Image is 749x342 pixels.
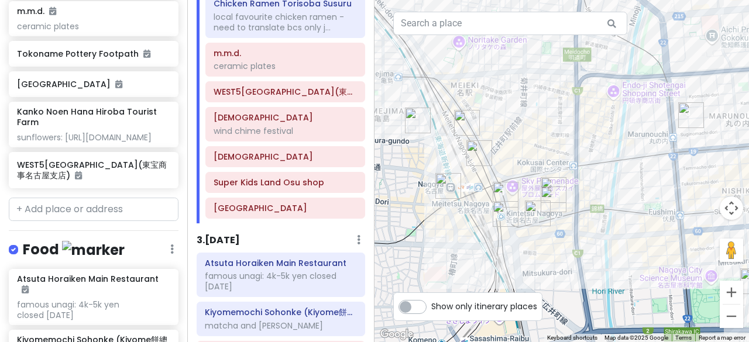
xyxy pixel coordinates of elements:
[23,240,125,260] h4: Food
[205,320,357,331] div: matcha and [PERSON_NAME]
[454,110,480,136] div: Shirakawa Meiekiten 白河 鰻魚飯 名駅店
[547,334,597,342] button: Keyboard shortcuts
[17,49,170,59] h6: Tokoname Pottery Footpath
[678,102,704,128] div: Chicken Ramen Torisoba Susuru
[75,171,82,179] i: Added to itinerary
[720,281,743,304] button: Zoom in
[17,160,170,181] h6: WEST5[GEOGRAPHIC_DATA](東宝商事名古屋支店)
[17,79,170,89] h6: [GEOGRAPHIC_DATA]
[17,6,56,16] h6: m.m.d.
[205,271,357,292] div: famous unagi: 4k-5k yen closed [DATE]
[466,140,492,166] div: Snoopy Town
[720,305,743,328] button: Zoom out
[214,151,357,162] h6: 三輪神社 Miwa Shrine
[214,126,357,136] div: wind chime festival
[405,108,431,133] div: 第2中村ビル
[214,87,357,97] h6: WEST5名古屋店(東宝商事名古屋支店)
[435,173,461,199] div: Esca underground shopping center
[205,258,357,268] h6: Atsuta Horaiken Main Restaurant
[541,186,566,212] div: Jiro
[205,307,357,317] h6: Kiyomemochi Sohonke (Kiyome餅總本家)
[115,80,122,88] i: Added to itinerary
[49,7,56,15] i: Added to itinerary
[143,50,150,58] i: Added to itinerary
[9,198,178,221] input: + Add place or address
[17,274,170,295] h6: Atsuta Horaiken Main Restaurant
[214,12,357,33] div: local favourite chicken ramen - need to translate bcs only j...
[699,334,745,341] a: Report a map error
[62,241,125,259] img: marker
[431,300,537,313] span: Show only itinerary places
[214,61,357,71] div: ceramic plates
[604,334,668,341] span: Map data ©2025 Google
[214,48,357,58] h6: m.m.d.
[17,21,170,32] div: ceramic plates
[214,177,357,188] h6: Super Kids Land Osu shop
[22,285,29,293] i: Added to itinerary
[493,182,518,208] div: Konparu Sun Road
[720,239,743,262] button: Drag Pegman onto the map to open Street View
[214,112,357,123] h6: Wakamiya Hachiman Shrine 若宮八幡社
[393,12,627,35] input: Search a place
[17,299,170,320] div: famous unagi: 4k-5k yen closed [DATE]
[197,234,240,247] h6: 3 . [DATE]
[493,201,518,227] div: HARBS Meitetsunagoyaten
[675,334,692,341] a: Terms
[541,177,566,203] div: Yanagibashi Central Market
[377,327,416,342] img: Google
[17,106,170,127] h6: Kanko Noen Hana Hiroba Tourist Farm
[214,203,357,213] h6: Osu Shotengai Shopping Street
[720,196,743,220] button: Map camera controls
[17,132,170,143] div: sunflowers: [URL][DOMAIN_NAME]
[525,201,551,226] div: Tsubame Bread & Milk
[377,327,416,342] a: Open this area in Google Maps (opens a new window)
